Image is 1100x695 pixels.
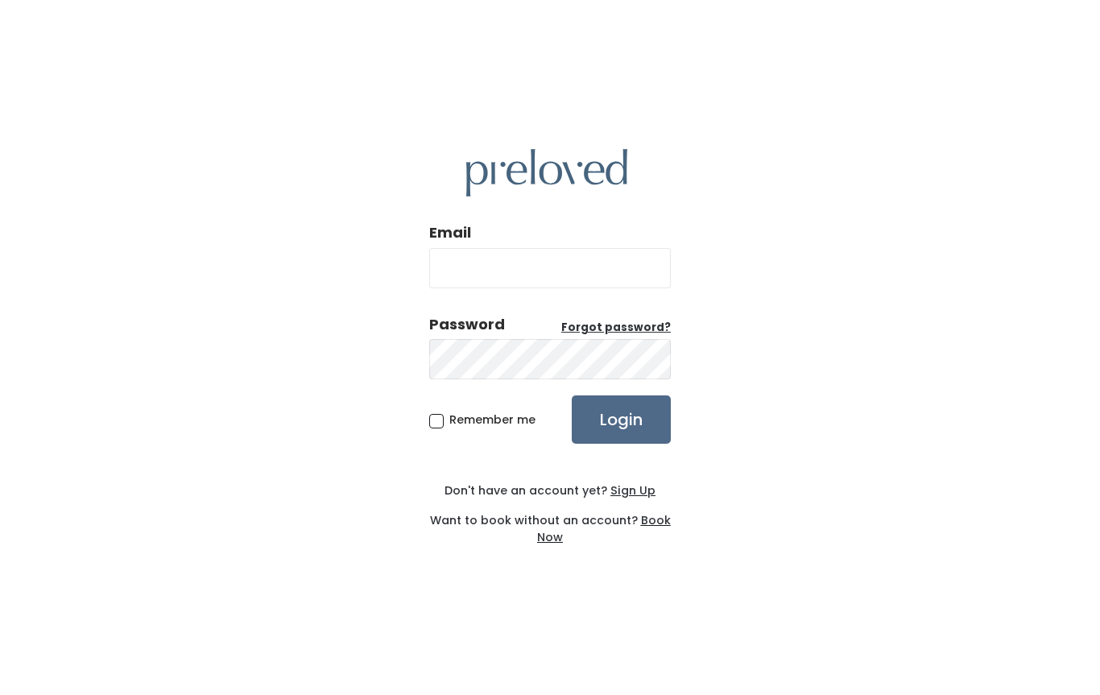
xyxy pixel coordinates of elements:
a: Forgot password? [561,320,671,336]
div: Don't have an account yet? [429,482,671,499]
div: Want to book without an account? [429,499,671,546]
input: Login [572,395,671,444]
span: Remember me [449,412,536,428]
div: Password [429,314,505,335]
u: Forgot password? [561,320,671,335]
a: Sign Up [607,482,655,498]
u: Sign Up [610,482,655,498]
a: Book Now [537,512,671,545]
img: preloved logo [466,149,627,197]
label: Email [429,222,471,243]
